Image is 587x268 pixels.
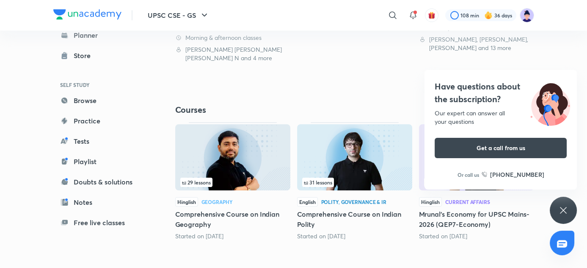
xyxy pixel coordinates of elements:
img: streak [484,11,493,20]
div: infosection [180,178,285,187]
h6: SELF STUDY [53,78,152,92]
div: Morning & afternoon classes [175,33,290,42]
div: Mrunal’s Economy for UPSC Mains-2026 (QEP7-Economy) [419,122,534,240]
div: infosection [302,178,407,187]
img: avatar [428,11,435,19]
span: Hinglish [419,197,442,207]
span: Hinglish [175,197,198,207]
img: Thumbnail [175,124,290,190]
span: 31 lessons [304,180,332,185]
div: infocontainer [302,178,407,187]
a: Planner [53,27,152,44]
a: Company Logo [53,9,121,22]
div: infosection [424,178,529,187]
h6: [PHONE_NUMBER] [490,170,544,179]
div: Current Affairs [445,199,490,204]
div: infocontainer [424,178,529,187]
div: Sarmad Mehraj, Aastha Pilania, Chethan N and 4 more [175,45,290,62]
a: [PHONE_NUMBER] [482,170,544,179]
a: Free live classes [53,214,152,231]
span: English [297,197,318,207]
button: UPSC CSE - GS [143,7,215,24]
div: Paras Chitkara, Navdeep Singh, Sudarshan Gurjar and 13 more [419,35,534,52]
span: 29 lessons [182,180,211,185]
div: Started on Aug 4 [175,232,290,240]
img: ttu_illustration_new.svg [524,80,577,126]
a: Tests [53,133,152,150]
div: Geography [201,199,233,204]
div: left [180,178,285,187]
div: Polity, Governance & IR [321,199,386,204]
a: Browse [53,92,152,109]
h4: Courses [175,104,355,115]
div: left [424,178,529,187]
a: Store [53,47,152,64]
div: Our expert can answer all your questions [435,109,567,126]
a: Doubts & solutions [53,173,152,190]
a: Playlist [53,153,152,170]
button: avatar [425,8,438,22]
button: Get a call from us [435,138,567,158]
h5: Comprehensive Course on Indian Geography [175,209,290,229]
div: Started on Aug 18 [297,232,412,240]
div: Store [74,50,96,61]
div: Started on Aug 28 [419,232,534,240]
a: Notes [53,194,152,211]
div: left [302,178,407,187]
div: Comprehensive Course on Indian Polity [297,122,412,240]
a: Practice [53,112,152,129]
h4: Have questions about the subscription? [435,80,567,106]
img: Ravi Chalotra [520,8,534,22]
img: Thumbnail [419,124,534,190]
div: Comprehensive Course on Indian Geography [175,122,290,240]
img: Thumbnail [297,124,412,190]
h5: Mrunal’s Economy for UPSC Mains-2026 (QEP7-Economy) [419,209,534,229]
h5: Comprehensive Course on Indian Polity [297,209,412,229]
img: Company Logo [53,9,121,20]
div: infocontainer [180,178,285,187]
p: Or call us [457,171,479,179]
